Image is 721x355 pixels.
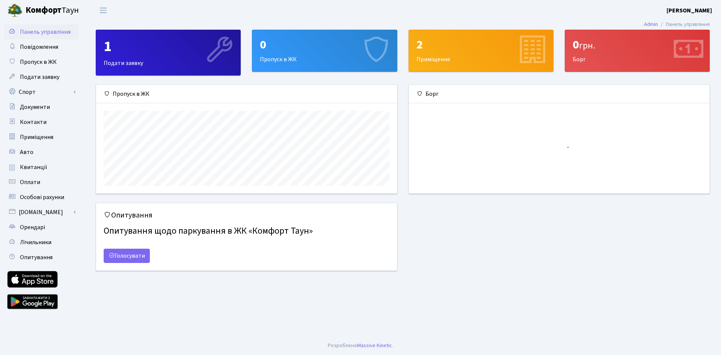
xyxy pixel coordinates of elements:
[4,69,79,85] a: Подати заявку
[20,28,71,36] span: Панель управління
[94,4,113,17] button: Переключити навігацію
[4,160,79,175] a: Квитанції
[4,100,79,115] a: Документи
[4,205,79,220] a: [DOMAIN_NAME]
[409,30,553,71] div: Приміщення
[4,130,79,145] a: Приміщення
[104,223,389,240] h4: Опитування щодо паркування в ЖК «Комфорт Таун»
[96,85,397,103] div: Пропуск в ЖК
[20,43,58,51] span: Повідомлення
[20,178,40,186] span: Оплати
[644,20,658,28] a: Admin
[4,175,79,190] a: Оплати
[96,30,240,75] div: Подати заявку
[20,103,50,111] span: Документи
[4,190,79,205] a: Особові рахунки
[328,341,393,350] div: .
[565,30,709,71] div: Борг
[4,24,79,39] a: Панель управління
[20,163,47,171] span: Квитанції
[252,30,397,72] a: 0Пропуск в ЖК
[20,73,59,81] span: Подати заявку
[4,115,79,130] a: Контакти
[26,4,79,17] span: Таун
[26,4,62,16] b: Комфорт
[328,341,357,349] a: Розроблено
[20,118,47,126] span: Контакти
[357,341,392,349] a: Massive Kinetic
[667,6,712,15] a: [PERSON_NAME]
[409,85,710,103] div: Борг
[104,249,150,263] a: Голосувати
[20,193,64,201] span: Особові рахунки
[20,223,45,231] span: Орендарі
[4,39,79,54] a: Повідомлення
[573,38,702,52] div: 0
[658,20,710,29] li: Панель управління
[20,58,57,66] span: Пропуск в ЖК
[20,253,53,261] span: Опитування
[260,38,389,52] div: 0
[20,148,33,156] span: Авто
[579,39,595,52] span: грн.
[416,38,546,52] div: 2
[104,38,233,56] div: 1
[4,235,79,250] a: Лічильники
[4,85,79,100] a: Спорт
[633,17,721,32] nav: breadcrumb
[409,30,554,72] a: 2Приміщення
[4,250,79,265] a: Опитування
[20,133,53,141] span: Приміщення
[252,30,397,71] div: Пропуск в ЖК
[20,238,51,246] span: Лічильники
[4,54,79,69] a: Пропуск в ЖК
[96,30,241,76] a: 1Подати заявку
[4,145,79,160] a: Авто
[8,3,23,18] img: logo.png
[104,211,389,220] h5: Опитування
[4,220,79,235] a: Орендарі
